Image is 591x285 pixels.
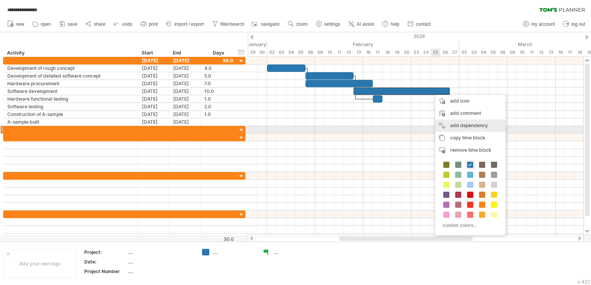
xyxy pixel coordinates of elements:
div: Friday, 20 February 2026 [402,48,411,56]
div: 10.0 [204,88,233,95]
span: import / export [174,22,204,27]
div: Friday, 6 March 2026 [498,48,508,56]
a: AI assist [346,19,376,29]
div: Date: [84,258,127,265]
a: new [5,19,27,29]
div: .... [128,249,193,255]
div: Wednesday, 25 February 2026 [431,48,440,56]
div: v 422 [578,279,590,285]
div: Add your own logo [4,249,76,278]
div: [DATE] [138,72,169,80]
div: Friday, 13 February 2026 [354,48,363,56]
span: share [94,22,105,27]
div: Thursday, 26 February 2026 [440,48,450,56]
div: Monday, 23 February 2026 [411,48,421,56]
div: Monday, 9 March 2026 [508,48,517,56]
div: Friday, 13 March 2026 [546,48,556,56]
div: Activity [7,49,134,57]
div: Hardware procurement [7,80,134,87]
div: February 2026 [267,40,459,48]
a: save [57,19,80,29]
div: Wednesday, 4 February 2026 [286,48,296,56]
div: Start [142,49,165,57]
div: [DATE] [138,118,169,126]
div: .... [213,249,255,255]
div: Thursday, 12 February 2026 [344,48,354,56]
div: Thursday, 12 March 2026 [536,48,546,56]
div: [DATE] [138,95,169,103]
div: Construction of A-sample [7,111,134,118]
span: AI assist [357,22,374,27]
div: [DATE] [169,88,200,95]
div: 4.0 [204,65,233,72]
div: 2.0 [204,103,233,110]
div: Monday, 16 March 2026 [556,48,565,56]
a: print [139,19,160,29]
div: Monday, 9 February 2026 [315,48,325,56]
div: [DATE] [169,80,200,87]
div: Tuesday, 10 March 2026 [517,48,527,56]
div: Friday, 27 February 2026 [450,48,459,56]
div: add comment [435,107,506,119]
div: Monday, 2 March 2026 [459,48,469,56]
a: share [83,19,108,29]
div: Thursday, 19 February 2026 [392,48,402,56]
div: .... [274,249,316,255]
a: help [380,19,402,29]
span: zoom [296,22,307,27]
span: filter/search [220,22,244,27]
div: [DATE] [138,65,169,72]
div: Tuesday, 17 March 2026 [565,48,575,56]
span: remove time block [450,147,491,153]
a: contact [406,19,433,29]
span: undo [122,22,132,27]
div: Monday, 2 February 2026 [267,48,277,56]
a: navigator [250,19,282,29]
div: Development of detailed software concept [7,72,134,80]
div: add icon [435,95,506,107]
div: .... [128,258,193,265]
span: help [391,22,399,27]
div: 1.0 [204,95,233,103]
div: Tuesday, 24 February 2026 [421,48,431,56]
div: add dependency [435,119,506,132]
div: Wednesday, 4 March 2026 [479,48,488,56]
div: Project Number [84,268,127,275]
div: Tuesday, 3 February 2026 [277,48,286,56]
span: copy time block [450,135,485,141]
div: Tuesday, 17 February 2026 [373,48,382,56]
div: Monday, 16 February 2026 [363,48,373,56]
span: print [149,22,158,27]
div: [DATE] [169,65,200,72]
div: [DATE] [138,57,169,64]
a: filter/search [210,19,247,29]
span: settings [324,22,340,27]
div: [DATE] [169,118,200,126]
a: undo [112,19,135,29]
div: [DATE] [138,111,169,118]
div: [DATE] [138,103,169,110]
div: [DATE] [169,111,200,118]
div: 30.0 [201,236,234,242]
div: Friday, 30 January 2026 [257,48,267,56]
span: navigator [261,22,280,27]
div: Days [200,49,237,57]
div: [DATE] [138,88,169,95]
div: Thursday, 29 January 2026 [248,48,257,56]
a: settings [314,19,342,29]
div: Thursday, 5 February 2026 [296,48,306,56]
div: .... [128,268,193,275]
span: new [16,22,24,27]
div: Wednesday, 11 February 2026 [334,48,344,56]
span: save [68,22,77,27]
div: [DATE] [169,57,200,64]
div: Friday, 6 February 2026 [306,48,315,56]
div: Hardware functional testing [7,95,134,103]
div: [DATE] [169,95,200,103]
div: 1.0 [204,111,233,118]
div: [DATE] [169,72,200,80]
div: Wednesday, 18 February 2026 [382,48,392,56]
div: End [173,49,196,57]
div: 7.0 [204,80,233,87]
span: open [41,22,51,27]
